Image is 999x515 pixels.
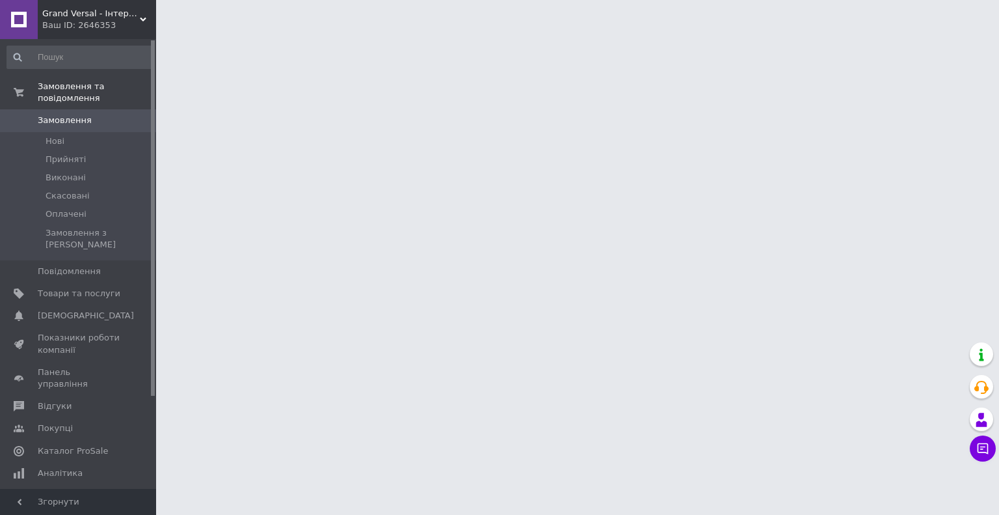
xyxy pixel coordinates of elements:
button: Чат з покупцем [970,436,996,462]
div: Ваш ID: 2646353 [42,20,156,31]
span: Покупці [38,423,73,434]
span: Нові [46,135,64,147]
span: Прийняті [46,154,86,165]
span: Каталог ProSale [38,445,108,457]
input: Пошук [7,46,153,69]
span: [DEMOGRAPHIC_DATA] [38,310,134,322]
span: Аналітика [38,467,83,479]
span: Повідомлення [38,266,101,277]
span: Панель управління [38,367,120,390]
span: Замовлення [38,115,92,126]
span: Виконані [46,172,86,184]
span: Скасовані [46,190,90,202]
span: Grand Versal - Інтернет-магазин люстр та світильників [42,8,140,20]
span: Товари та послуги [38,288,120,299]
span: Замовлення з [PERSON_NAME] [46,227,152,251]
span: Замовлення та повідомлення [38,81,156,104]
span: Показники роботи компанії [38,332,120,355]
span: Відгуки [38,400,72,412]
span: Оплачені [46,208,87,220]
